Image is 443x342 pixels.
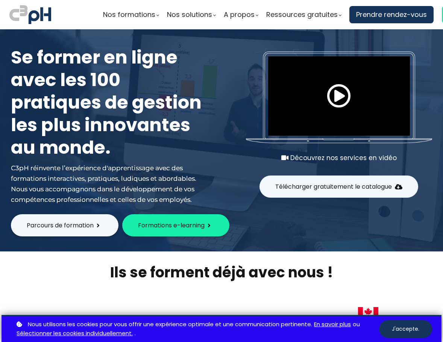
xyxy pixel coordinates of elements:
span: Nous utilisons les cookies pour vous offrir une expérience optimale et une communication pertinente. [28,320,312,329]
span: Ressources gratuites [266,9,338,20]
h1: Se former en ligne avec les 100 pratiques de gestion les plus innovantes au monde. [11,46,206,159]
span: Nos formations [103,9,155,20]
div: C3pH réinvente l’expérience d'apprentissage avec des formations interactives, pratiques, ludiques... [11,163,206,205]
button: J'accepte. [379,320,432,338]
p: ou . [15,320,379,339]
img: logo C3PH [9,4,51,26]
span: Télécharger gratuitement le catalogue [275,182,392,191]
span: A propos [224,9,255,20]
a: Sélectionner les cookies individuellement. [17,329,133,338]
button: Télécharger gratuitement le catalogue [259,176,418,198]
button: Parcours de formation [11,214,118,236]
button: Formations e-learning [122,214,229,236]
span: Prendre rendez-vous [356,9,427,20]
a: En savoir plus [314,320,351,329]
a: Prendre rendez-vous [349,6,434,23]
span: Parcours de formation [27,221,94,230]
span: Nos solutions [167,9,212,20]
h2: Ils se forment déjà avec nous ! [9,263,434,282]
div: Découvrez nos services en vidéo [246,153,432,163]
span: Formations e-learning [138,221,205,230]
